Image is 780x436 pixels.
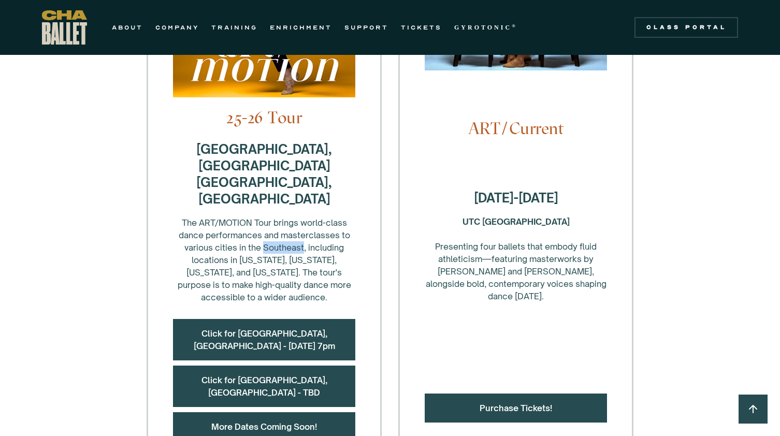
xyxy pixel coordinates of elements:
strong: [DATE]-[DATE] [474,190,558,206]
sup: ® [512,23,517,28]
div: Class Portal [641,23,732,32]
a: More Dates Coming Soon! [211,422,317,432]
div: Presenting four ballets that embody fluid athleticism—featuring masterworks by [PERSON_NAME] and ... [425,215,607,302]
a: Click for [GEOGRAPHIC_DATA], [GEOGRAPHIC_DATA] - [DATE] 7pm [194,328,335,351]
a: TRAINING [211,21,257,34]
a: GYROTONIC® [454,21,517,34]
a: Class Portal [634,17,738,38]
a: home [42,10,87,45]
a: TICKETS [401,21,442,34]
a: Purchase Tickets! [480,403,552,413]
h4: ART/Current [425,119,607,138]
h4: 25-26 Tour [173,108,355,127]
a: SUPPORT [344,21,388,34]
a: COMPANY [155,21,199,34]
strong: UTC [GEOGRAPHIC_DATA] ‍ [463,216,570,227]
strong: GYROTONIC [454,24,512,31]
a: Click for [GEOGRAPHIC_DATA], [GEOGRAPHIC_DATA] - TBD [201,375,327,398]
a: ENRICHMENT [270,21,332,34]
a: ABOUT [112,21,143,34]
strong: [GEOGRAPHIC_DATA], [GEOGRAPHIC_DATA] [GEOGRAPHIC_DATA], [GEOGRAPHIC_DATA] [196,141,332,207]
div: The ART/MOTION Tour brings world-class dance performances and masterclasses to various cities in ... [173,216,355,303]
